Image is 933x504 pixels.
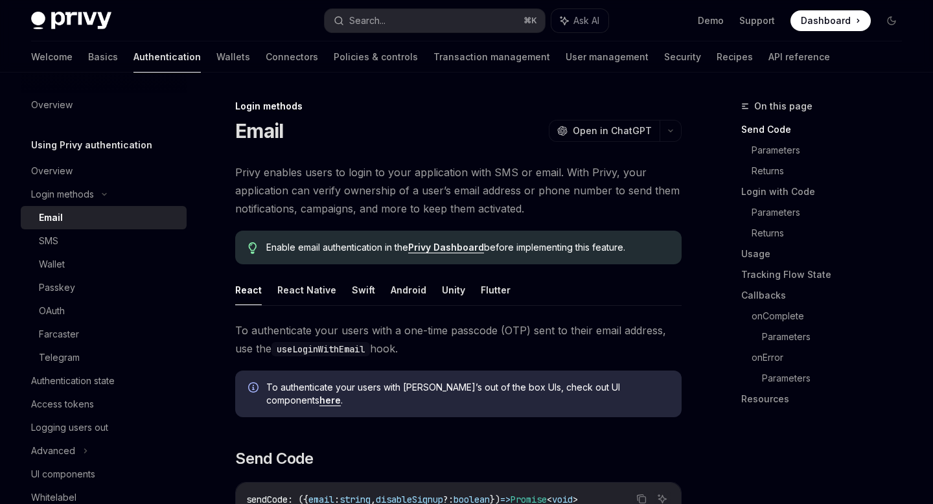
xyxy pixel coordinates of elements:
button: Ask AI [551,9,608,32]
div: Login methods [31,187,94,202]
span: Privy enables users to login to your application with SMS or email. With Privy, your application ... [235,163,682,218]
a: SMS [21,229,187,253]
button: Unity [442,275,465,305]
a: Dashboard [790,10,871,31]
a: Resources [741,389,912,409]
a: Parameters [752,202,912,223]
span: Ask AI [573,14,599,27]
div: Passkey [39,280,75,295]
div: Overview [31,97,73,113]
a: Tracking Flow State [741,264,912,285]
span: ⌘ K [524,16,537,26]
button: Search...⌘K [325,9,544,32]
a: Authentication [133,41,201,73]
a: Login with Code [741,181,912,202]
a: Access tokens [21,393,187,416]
h5: Using Privy authentication [31,137,152,153]
a: Demo [698,14,724,27]
a: Parameters [762,368,912,389]
div: Advanced [31,443,75,459]
div: Email [39,210,63,225]
div: Authentication state [31,373,115,389]
div: Overview [31,163,73,179]
button: Open in ChatGPT [549,120,660,142]
h1: Email [235,119,283,143]
a: Connectors [266,41,318,73]
span: Open in ChatGPT [573,124,652,137]
span: Dashboard [801,14,851,27]
div: Login methods [235,100,682,113]
a: Overview [21,93,187,117]
a: User management [566,41,649,73]
span: Send Code [235,448,314,469]
div: UI components [31,466,95,482]
div: Telegram [39,350,80,365]
a: Returns [752,161,912,181]
div: SMS [39,233,58,249]
button: Android [391,275,426,305]
a: Callbacks [741,285,912,306]
div: OAuth [39,303,65,319]
a: Wallet [21,253,187,276]
img: dark logo [31,12,111,30]
a: Basics [88,41,118,73]
button: React [235,275,262,305]
a: here [319,395,341,406]
a: Parameters [752,140,912,161]
button: Flutter [481,275,511,305]
a: Email [21,206,187,229]
div: Search... [349,13,386,29]
span: To authenticate your users with a one-time passcode (OTP) sent to their email address, use the hook. [235,321,682,358]
div: Access tokens [31,396,94,412]
a: Logging users out [21,416,187,439]
a: Policies & controls [334,41,418,73]
a: Passkey [21,276,187,299]
a: Overview [21,159,187,183]
div: Farcaster [39,326,79,342]
a: Transaction management [433,41,550,73]
div: Logging users out [31,420,108,435]
button: React Native [277,275,336,305]
button: Toggle dark mode [881,10,902,31]
span: To authenticate your users with [PERSON_NAME]’s out of the box UIs, check out UI components . [266,381,669,407]
a: Send Code [741,119,912,140]
a: onError [752,347,912,368]
a: Security [664,41,701,73]
a: onComplete [752,306,912,326]
span: Enable email authentication in the before implementing this feature. [266,241,669,254]
a: Privy Dashboard [408,242,484,253]
span: On this page [754,98,812,114]
a: Recipes [717,41,753,73]
svg: Info [248,382,261,395]
a: Support [739,14,775,27]
a: Farcaster [21,323,187,346]
button: Swift [352,275,375,305]
a: Usage [741,244,912,264]
a: Telegram [21,346,187,369]
a: Wallets [216,41,250,73]
a: Parameters [762,326,912,347]
a: API reference [768,41,830,73]
a: Welcome [31,41,73,73]
a: OAuth [21,299,187,323]
a: Authentication state [21,369,187,393]
code: useLoginWithEmail [271,342,370,356]
a: UI components [21,463,187,486]
div: Wallet [39,257,65,272]
a: Returns [752,223,912,244]
svg: Tip [248,242,257,254]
